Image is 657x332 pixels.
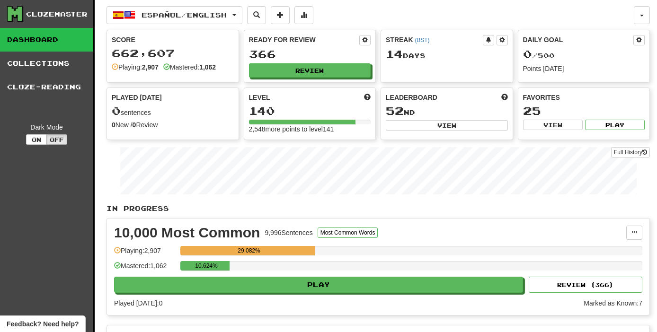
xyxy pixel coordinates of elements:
button: Review (366) [529,277,642,293]
div: 29.082% [183,246,315,255]
div: 662,607 [112,47,234,59]
span: Español / English [142,11,227,19]
button: Add sentence to collection [271,6,290,24]
span: 52 [386,104,404,117]
div: sentences [112,105,234,117]
strong: 1,062 [199,63,216,71]
div: Dark Mode [7,122,86,132]
button: Español/English [107,6,242,24]
button: Search sentences [247,6,266,24]
span: Open feedback widget [7,319,79,329]
a: Full History [611,147,650,157]
span: Score more points to level up [364,93,371,102]
div: New / Review [112,120,234,130]
div: 2,548 more points to level 141 [249,124,371,134]
div: 10,000 Most Common [114,226,260,240]
div: Favorites [523,93,645,102]
span: This week in points, UTC [501,93,508,102]
button: Play [585,120,645,130]
span: Played [DATE] [112,93,162,102]
button: On [26,134,47,145]
span: Leaderboard [386,93,437,102]
div: Playing: [112,62,159,72]
a: (BST) [415,37,429,44]
span: / 500 [523,52,555,60]
div: 25 [523,105,645,117]
button: View [523,120,583,130]
div: Mastered: 1,062 [114,261,176,277]
div: Clozemaster [26,9,88,19]
p: In Progress [107,204,650,213]
span: Played [DATE]: 0 [114,299,162,307]
span: 0 [523,47,532,61]
span: 0 [112,104,121,117]
div: Daily Goal [523,35,634,45]
button: Most Common Words [318,227,378,238]
span: 14 [386,47,403,61]
span: Level [249,93,270,102]
div: 140 [249,105,371,117]
div: Ready for Review [249,35,360,44]
button: Play [114,277,523,293]
strong: 0 [133,121,136,129]
button: More stats [294,6,313,24]
div: 366 [249,48,371,60]
div: nd [386,105,508,117]
div: Day s [386,48,508,61]
strong: 2,907 [142,63,159,71]
div: Score [112,35,234,44]
button: View [386,120,508,131]
div: Mastered: [163,62,216,72]
div: Marked as Known: 7 [584,298,642,308]
div: Streak [386,35,483,44]
button: Off [46,134,67,145]
strong: 0 [112,121,115,129]
div: 10.624% [183,261,229,271]
div: 9,996 Sentences [265,228,312,237]
div: Points [DATE] [523,64,645,73]
div: Playing: 2,907 [114,246,176,262]
button: Review [249,63,371,78]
